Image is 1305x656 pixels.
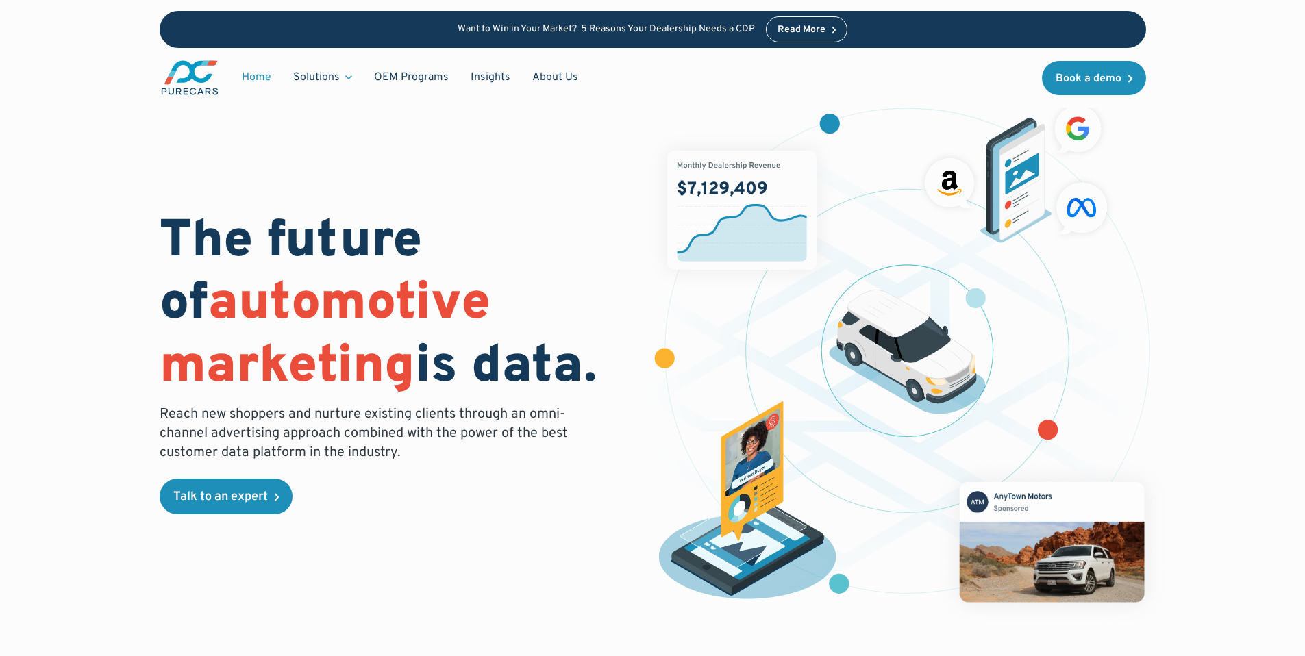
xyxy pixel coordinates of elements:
img: persona of a buyer [645,401,850,605]
div: Book a demo [1056,73,1121,84]
span: automotive marketing [160,272,490,400]
a: Book a demo [1042,61,1146,95]
img: purecars logo [160,59,220,97]
h1: The future of is data. [160,212,636,399]
a: About Us [521,64,589,90]
img: mockup of facebook post [934,456,1170,627]
img: chart showing monthly dealership revenue of $7m [667,151,817,270]
div: Solutions [282,64,363,90]
p: Want to Win in Your Market? 5 Reasons Your Dealership Needs a CDP [458,24,755,36]
a: Talk to an expert [160,479,293,514]
a: Read More [766,16,848,42]
p: Reach new shoppers and nurture existing clients through an omni-channel advertising approach comb... [160,405,576,462]
div: Read More [778,25,825,35]
img: illustration of a vehicle [829,290,986,414]
div: Solutions [293,70,340,85]
a: Home [231,64,282,90]
a: OEM Programs [363,64,460,90]
a: main [160,59,220,97]
a: Insights [460,64,521,90]
img: ads on social media and advertising partners [918,99,1115,243]
div: Talk to an expert [173,491,268,503]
